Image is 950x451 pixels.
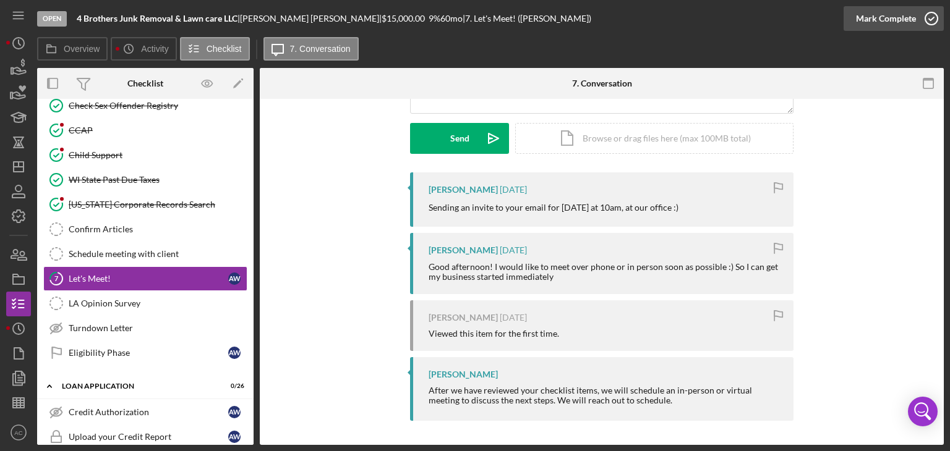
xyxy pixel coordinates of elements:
[429,201,678,214] p: Sending an invite to your email for [DATE] at 10am, at our office :)
[228,272,241,285] div: A W
[844,6,944,31] button: Mark Complete
[77,13,237,23] b: 4 Brothers Junk Removal & Lawn care LLC
[429,185,498,195] div: [PERSON_NAME]
[141,44,168,54] label: Activity
[572,78,632,88] div: 7. Conversation
[64,44,100,54] label: Overview
[43,93,247,118] a: Check Sex Offender Registry
[429,245,498,255] div: [PERSON_NAME]
[429,14,440,23] div: 9 %
[37,37,108,61] button: Overview
[290,44,351,54] label: 7. Conversation
[69,200,247,209] div: [US_STATE] Corporate Records Search
[500,313,527,322] time: 2025-08-21 17:20
[908,397,938,426] div: Open Intercom Messenger
[429,386,781,405] div: After we have reviewed your checklist items, we will schedule an in-person or virtual meeting to ...
[429,369,498,379] div: [PERSON_NAME]
[6,420,31,445] button: AC
[69,101,247,111] div: Check Sex Offender Registry
[43,242,247,266] a: Schedule meeting with client
[43,266,247,291] a: 7Let's Meet!AW
[69,348,228,358] div: Eligibility Phase
[410,123,509,154] button: Send
[69,125,247,135] div: CCAP
[222,382,244,390] div: 0 / 26
[62,382,213,390] div: Loan Application
[69,432,228,442] div: Upload your Credit Report
[856,6,916,31] div: Mark Complete
[463,14,591,23] div: | 7. Let's Meet! ([PERSON_NAME])
[69,150,247,160] div: Child Support
[228,431,241,443] div: A W
[228,406,241,418] div: A W
[440,14,463,23] div: 60 mo
[77,14,240,23] div: |
[450,123,469,154] div: Send
[43,340,247,365] a: Eligibility PhaseAW
[263,37,359,61] button: 7. Conversation
[43,118,247,143] a: CCAP
[54,274,59,282] tspan: 7
[43,167,247,192] a: WI State Past Due Taxes
[69,249,247,259] div: Schedule meeting with client
[69,407,228,417] div: Credit Authorization
[69,175,247,185] div: WI State Past Due Taxes
[228,347,241,359] div: A W
[500,185,527,195] time: 2025-08-25 15:28
[69,274,228,284] div: Let's Meet!
[240,14,382,23] div: [PERSON_NAME] [PERSON_NAME] |
[43,424,247,449] a: Upload your Credit ReportAW
[37,11,67,27] div: Open
[69,298,247,308] div: LA Opinion Survey
[111,37,176,61] button: Activity
[180,37,250,61] button: Checklist
[43,400,247,424] a: Credit AuthorizationAW
[207,44,242,54] label: Checklist
[127,78,163,88] div: Checklist
[429,262,781,282] div: Good afternoon! I would like to meet over phone or in person soon as possible :) So I can get my ...
[429,313,498,322] div: [PERSON_NAME]
[43,143,247,167] a: Child Support
[69,224,247,234] div: Confirm Articles
[69,323,247,333] div: Turndown Letter
[382,14,429,23] div: $15,000.00
[43,192,247,217] a: [US_STATE] Corporate Records Search
[43,316,247,340] a: Turndown Letter
[43,291,247,316] a: LA Opinion Survey
[14,429,22,436] text: AC
[43,217,247,242] a: Confirm Articles
[500,245,527,255] time: 2025-08-21 17:22
[429,329,559,339] div: Viewed this item for the first time.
